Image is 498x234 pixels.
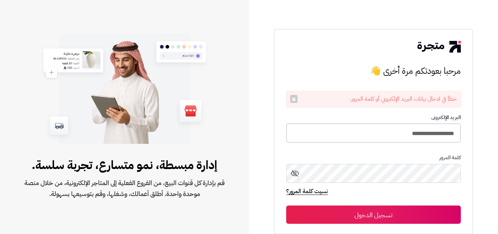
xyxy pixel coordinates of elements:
p: البريد الإلكترونى [286,115,460,120]
img: logo-2.png [417,41,460,53]
button: تسجيل الدخول [286,206,460,224]
p: كلمة المرور [286,155,460,161]
button: × [290,95,297,103]
h3: مرحبا بعودتكم مرة أخرى 👋 [286,64,460,78]
a: نسيت كلمة المرور؟ [286,187,328,197]
span: إدارة مبسطة، نمو متسارع، تجربة سلسة. [23,156,226,174]
div: خطأ في ادخال بيانات البريد الإلكتروني أو كلمة المرور. [286,91,460,107]
span: قم بإدارة كل قنوات البيع، من الفروع الفعلية إلى المتاجر الإلكترونية، من خلال منصة موحدة واحدة. أط... [23,177,226,199]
